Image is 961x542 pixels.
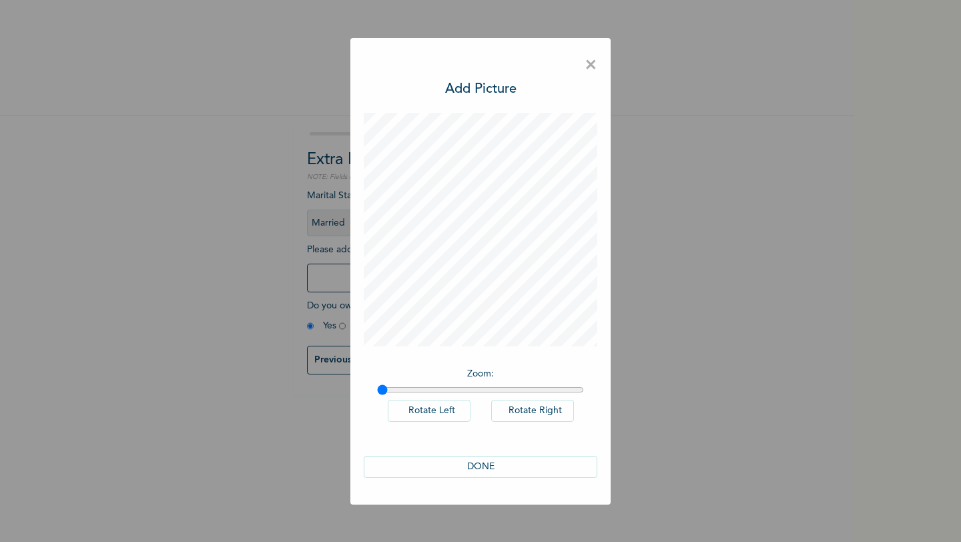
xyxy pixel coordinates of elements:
[585,51,597,79] span: ×
[377,367,584,381] p: Zoom :
[445,79,517,99] h3: Add Picture
[388,400,470,422] button: Rotate Left
[307,245,547,299] span: Please add a recent Passport Photograph
[364,456,597,478] button: DONE
[491,400,574,422] button: Rotate Right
